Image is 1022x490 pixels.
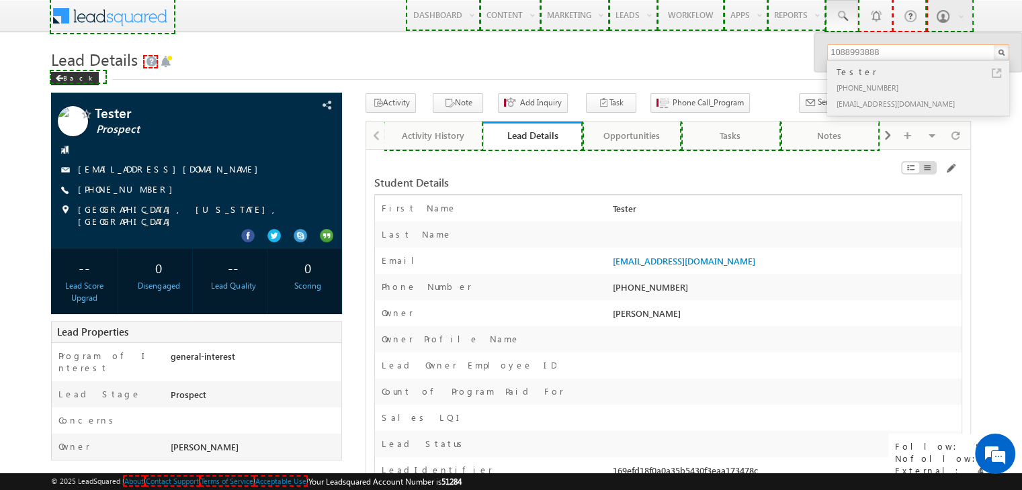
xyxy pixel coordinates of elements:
div: 169efd18f0a0a35b5430f3eaa173478c [609,464,962,483]
span: Add Inquiry [520,97,562,109]
span: © 2025 LeadSquared | | | | | [51,475,462,488]
div: Student Details [374,177,761,189]
span: Phone Call_Program [673,97,744,109]
button: Task [586,93,636,113]
div: Back [51,72,99,85]
a: Lead Details [483,121,582,150]
span: [PERSON_NAME] [171,441,239,452]
a: [EMAIL_ADDRESS][DOMAIN_NAME] [613,255,755,266]
label: Count of Program Paid For [382,385,564,397]
label: Lead Owner Employee ID [382,359,556,371]
label: Owner Profile Name [382,333,520,345]
button: Add Inquiry [498,93,568,113]
label: Email [382,254,425,266]
div: Disengaged [129,280,189,292]
img: Profile photo [58,106,88,141]
div: Lead Details [493,129,572,142]
div: -- [54,255,114,280]
div: Follow: 88 Nofollow: 0 External: 44 [888,434,1015,483]
a: About [124,477,144,485]
span: [GEOGRAPHIC_DATA], [US_STATE], [GEOGRAPHIC_DATA] [78,203,314,228]
div: Notes [792,128,867,144]
label: Owner [58,440,90,452]
div: Opportunities [593,128,669,144]
em: Start Chat [183,385,244,403]
a: Acceptable Use [255,477,306,485]
span: [PERSON_NAME] [613,307,681,319]
span: Prospect [96,123,276,136]
button: Send Email [799,93,862,113]
label: Lead Status [382,438,467,450]
div: Chat with us now [70,70,226,88]
label: Lead Stage [58,388,141,400]
div: Minimize live chat window [220,7,253,39]
div: Lead Score Upgrad [54,280,114,304]
a: Tasks [681,121,780,150]
a: Terms of Service [201,477,253,485]
div: Tester [609,202,962,221]
div: Activity History [395,128,471,144]
div: [PHONE_NUMBER] [609,281,962,299]
label: First Name [382,202,457,214]
label: Program of Interest [58,350,157,374]
span: 51284 [441,477,462,487]
div: -- [204,255,263,280]
span: Lead Properties [57,325,128,338]
div: Tasks [692,128,768,144]
textarea: Type your message and hit 'Enter' [17,124,245,373]
a: Opportunities [583,121,681,150]
label: LeadIdentifier [382,464,493,476]
span: Lead Details [51,48,138,70]
button: Note [433,93,483,113]
span: Your Leadsquared Account Number is [308,477,462,487]
button: Activity [366,93,416,113]
img: d_60004797649_company_0_60004797649 [23,70,56,88]
div: Scoring [278,280,338,292]
label: Sales LQI [382,411,464,424]
a: Contact Support [146,477,199,485]
label: Concerns [58,414,118,426]
div: Lead Quality [204,280,263,292]
a: [EMAIL_ADDRESS][DOMAIN_NAME] [78,163,265,175]
span: [PHONE_NUMBER] [78,183,179,197]
label: Phone Number [382,281,472,293]
div: [PHONE_NUMBER] [834,79,1014,95]
span: Tester [95,106,275,119]
span: Send Email [818,96,856,108]
a: Back [51,71,105,83]
a: Notes [781,121,880,150]
div: 0 [129,255,189,280]
div: Tester [834,64,1014,79]
a: Activity History [384,121,483,150]
div: [EMAIL_ADDRESS][DOMAIN_NAME] [834,95,1014,111]
div: 0 [278,255,338,280]
label: Owner [382,307,413,319]
label: Last Name [382,228,452,240]
button: Phone Call_Program [650,93,750,113]
div: general-interest [167,350,341,369]
div: Prospect [167,388,341,407]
